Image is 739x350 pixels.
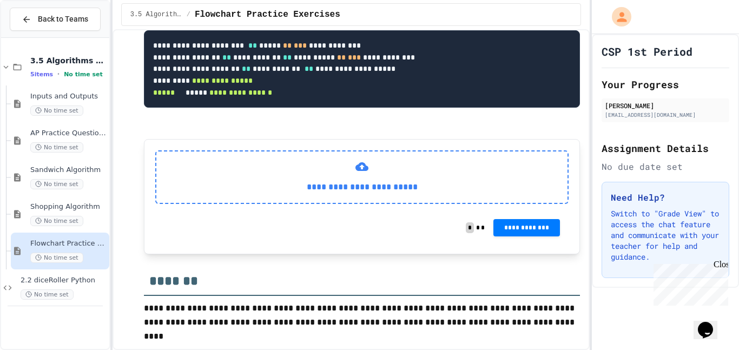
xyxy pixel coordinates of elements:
[30,129,107,138] span: AP Practice Questions
[30,179,83,189] span: No time set
[30,216,83,226] span: No time set
[64,71,103,78] span: No time set
[30,239,107,248] span: Flowchart Practice Exercises
[601,4,634,29] div: My Account
[602,141,729,156] h2: Assignment Details
[30,142,83,153] span: No time set
[30,105,83,116] span: No time set
[4,4,75,69] div: Chat with us now!Close
[21,276,107,285] span: 2.2 diceRoller Python
[611,208,720,262] p: Switch to "Grade View" to access the chat feature and communicate with your teacher for help and ...
[10,8,101,31] button: Back to Teams
[602,160,729,173] div: No due date set
[38,14,88,25] span: Back to Teams
[130,10,182,19] span: 3.5 Algorithms Practice
[605,111,726,119] div: [EMAIL_ADDRESS][DOMAIN_NAME]
[605,101,726,110] div: [PERSON_NAME]
[30,56,107,65] span: 3.5 Algorithms Practice
[21,289,74,300] span: No time set
[195,8,340,21] span: Flowchart Practice Exercises
[30,71,53,78] span: 5 items
[602,44,692,59] h1: CSP 1st Period
[30,92,107,101] span: Inputs and Outputs
[602,77,729,92] h2: Your Progress
[694,307,728,339] iframe: chat widget
[649,260,728,306] iframe: chat widget
[30,202,107,212] span: Shopping Algorithm
[187,10,190,19] span: /
[57,70,60,78] span: •
[30,253,83,263] span: No time set
[30,166,107,175] span: Sandwich Algorithm
[611,191,720,204] h3: Need Help?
